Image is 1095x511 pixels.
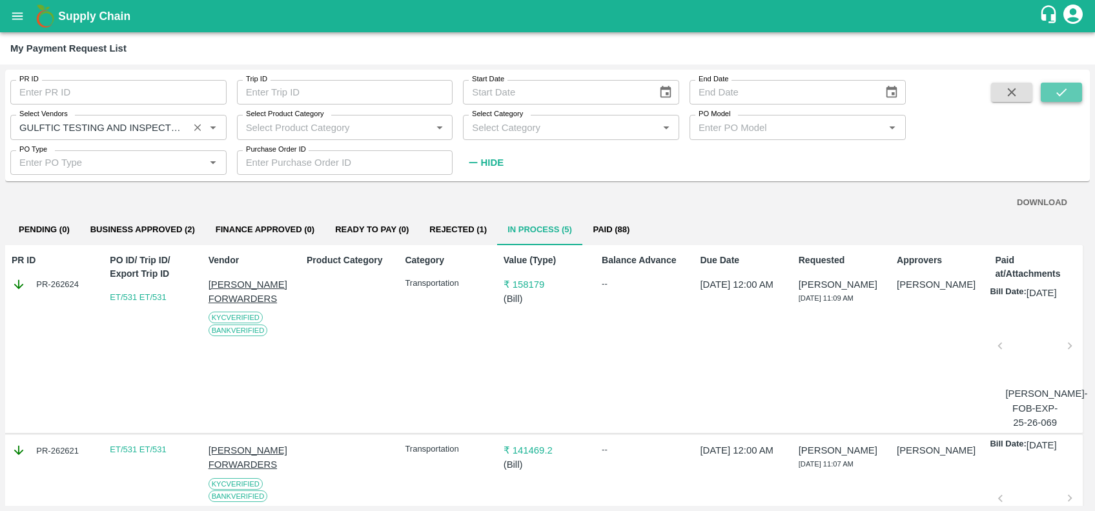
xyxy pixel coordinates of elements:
input: Enter Trip ID [237,80,453,105]
button: Paid (88) [582,214,640,245]
label: PO Model [699,109,731,119]
button: Clear [189,119,207,136]
label: PR ID [19,74,39,85]
p: ( Bill ) [504,292,588,306]
button: Finance Approved (0) [205,214,325,245]
button: Open [205,154,221,171]
input: End Date [690,80,874,105]
input: Enter Purchase Order ID [237,150,453,175]
input: Select Product Category [241,119,428,135]
span: [DATE] 11:09 AM [799,294,854,302]
p: PR ID [12,254,96,267]
p: Due Date [700,254,784,267]
div: -- [602,277,686,290]
p: Balance Advance [602,254,686,267]
input: Start Date [463,80,648,105]
p: [PERSON_NAME] [897,277,981,292]
a: ET/531 ET/531 [110,445,166,454]
button: open drawer [3,1,32,31]
div: PR-262621 [12,443,96,457]
p: [PERSON_NAME] [897,443,981,457]
button: Business Approved (2) [80,214,205,245]
p: [DATE] [1027,286,1057,300]
p: [DATE] 12:00 AM [700,277,784,292]
p: Value (Type) [504,254,588,267]
p: [PERSON_NAME]-FOB-EXP-25-26-069 [1005,386,1064,430]
label: PO Type [19,145,47,155]
input: Enter PR ID [10,80,227,105]
p: Transportation [405,277,489,290]
span: Bank Verified [209,325,268,336]
button: Rejected (1) [419,214,497,245]
p: Category [405,254,489,267]
p: Vendor [209,254,292,267]
span: [DATE] 11:07 AM [799,460,854,468]
p: [PERSON_NAME] FORWARDERS [209,277,292,306]
button: Open [658,119,675,135]
button: Hide [463,152,507,174]
p: PO ID/ Trip ID/ Export Trip ID [110,254,194,281]
label: Select Vendors [19,109,68,119]
label: Start Date [472,74,504,85]
p: Paid at/Attachments [995,254,1079,281]
p: Requested [799,254,883,267]
button: Ready To Pay (0) [325,214,419,245]
p: ₹ 158179 [504,277,588,292]
b: Supply Chain [58,10,130,23]
button: Open [205,119,221,135]
img: logo [32,3,58,29]
div: account of current user [1061,3,1085,30]
div: My Payment Request List [10,40,127,57]
div: -- [602,443,686,456]
button: Choose date [653,80,678,105]
input: Select Category [467,119,654,135]
p: Transportation [405,443,489,456]
input: Select Vendor [14,119,185,135]
input: Enter PO Model [693,119,881,135]
input: Enter PO Type [14,154,201,171]
label: Trip ID [246,74,267,85]
p: [PERSON_NAME] [799,443,883,457]
button: Open [431,119,448,135]
label: End Date [699,74,728,85]
span: KYC Verified [209,312,263,323]
div: PR-262624 [12,277,96,292]
label: Select Category [472,109,523,119]
strong: Hide [481,157,504,168]
span: Bank Verified [209,490,268,502]
span: KYC Verified [209,478,263,490]
p: [PERSON_NAME] FORWARDERS [209,443,292,472]
p: [DATE] 12:00 AM [700,443,784,457]
a: ET/531 ET/531 [110,292,166,302]
button: In Process (5) [497,214,582,245]
p: Bill Date: [990,438,1026,452]
label: Purchase Order ID [246,145,306,155]
button: Open [884,119,901,135]
div: customer-support [1039,5,1061,28]
p: [PERSON_NAME] [799,277,883,292]
p: ( Bill ) [504,457,588,472]
p: Product Category [307,254,391,267]
p: Bill Date: [990,286,1026,300]
button: Choose date [879,80,904,105]
p: Approvers [897,254,981,267]
a: Supply Chain [58,7,1039,25]
p: ₹ 141469.2 [504,443,588,457]
label: Select Product Category [246,109,324,119]
p: [DATE] [1027,438,1057,452]
button: DOWNLOAD [1012,192,1072,214]
button: Pending (0) [8,214,80,245]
